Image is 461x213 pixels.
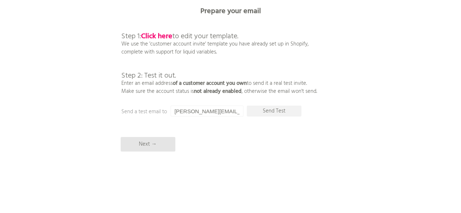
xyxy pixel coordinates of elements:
[247,106,301,117] p: Send Test
[173,79,247,88] b: of a customer account you own
[200,5,261,17] b: Prepare your email
[121,70,176,82] span: Step 2: Test it out.
[121,137,175,151] p: Next →
[121,108,267,116] p: Send a test email to
[121,31,238,42] span: Step 1: to edit your template.
[194,87,242,96] b: not already enabled
[121,17,317,95] p: We use the 'customer account invite' template you have already set up in Shopify, complete with s...
[141,31,172,42] a: Click here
